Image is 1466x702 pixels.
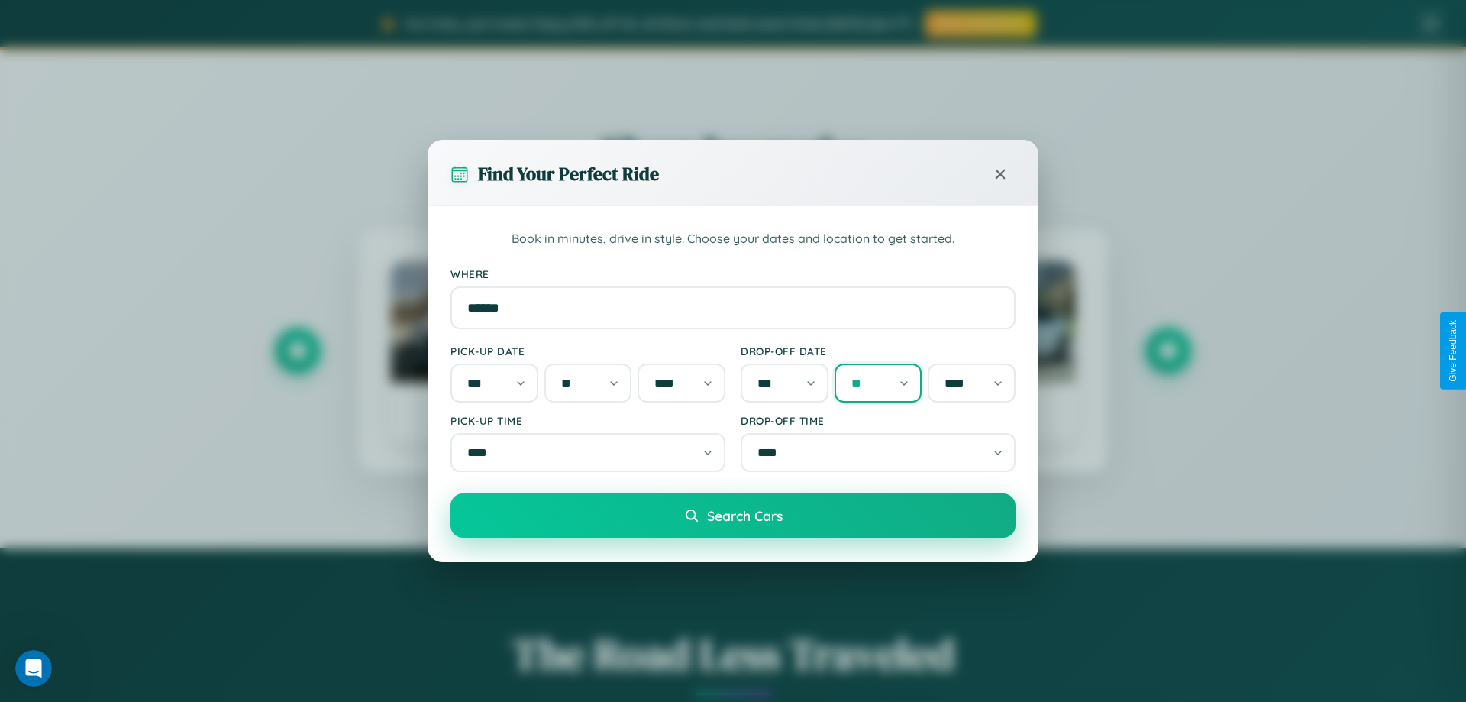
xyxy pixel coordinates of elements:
p: Book in minutes, drive in style. Choose your dates and location to get started. [450,229,1016,249]
button: Search Cars [450,493,1016,538]
label: Drop-off Time [741,414,1016,427]
h3: Find Your Perfect Ride [478,161,659,186]
label: Where [450,267,1016,280]
label: Drop-off Date [741,345,1016,357]
label: Pick-up Date [450,345,725,357]
span: Search Cars [707,507,783,524]
label: Pick-up Time [450,414,725,427]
